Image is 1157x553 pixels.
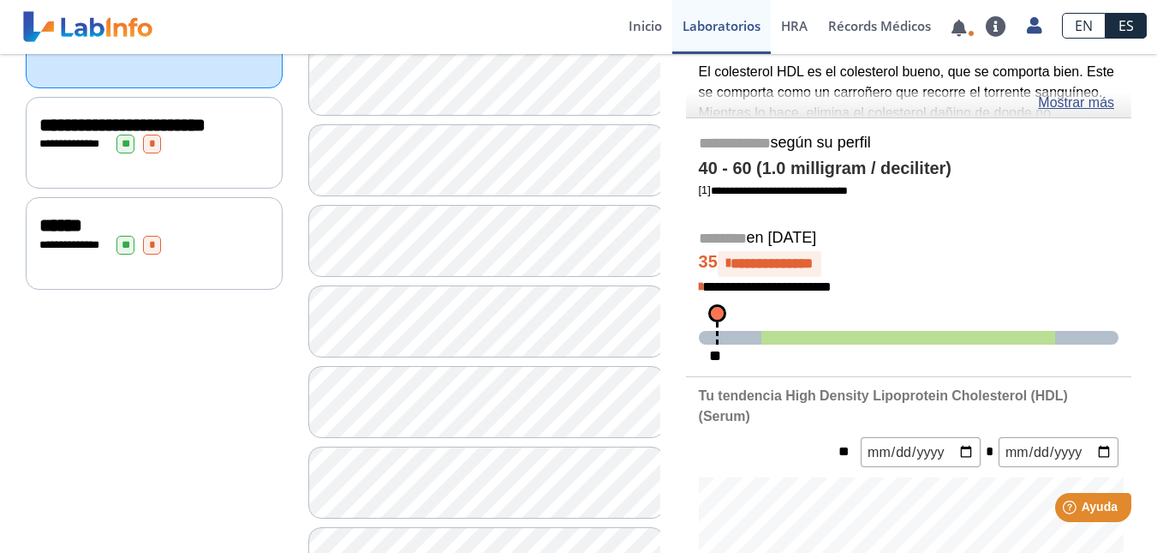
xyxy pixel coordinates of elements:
h4: 35 [699,251,1118,277]
span: HRA [781,17,808,34]
input: mm/dd/yyyy [999,437,1118,467]
a: ES [1106,13,1147,39]
a: EN [1062,13,1106,39]
a: Mostrar más [1038,93,1114,113]
p: El colesterol HDL es el colesterol bueno, que se comporta bien. Este se comporta como un carroñer... [699,62,1118,246]
input: mm/dd/yyyy [861,437,981,467]
iframe: Help widget launcher [1005,486,1138,534]
h4: 40 - 60 (1.0 milligram / deciliter) [699,159,1118,179]
b: Tu tendencia High Density Lipoprotein Cholesterol (HDL) (Serum) [699,388,1068,424]
h5: según su perfil [699,134,1118,153]
h5: en [DATE] [699,229,1118,249]
a: [1] [699,183,848,196]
